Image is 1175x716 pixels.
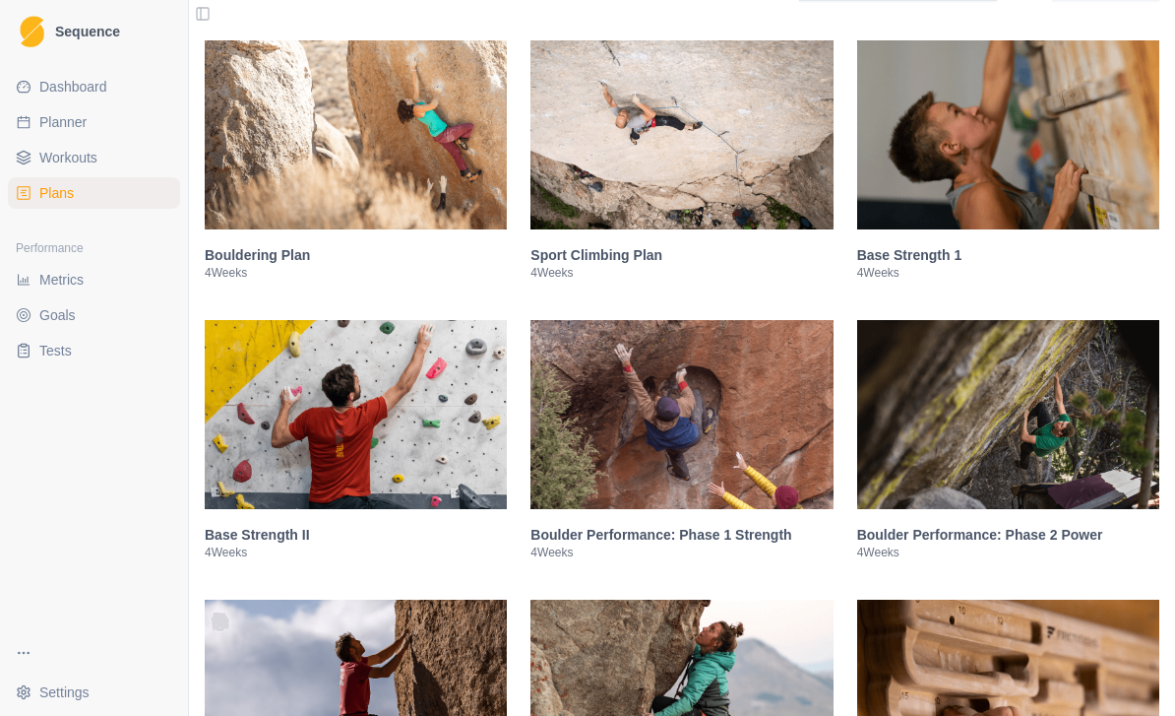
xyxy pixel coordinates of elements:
img: Base Strength 1 [857,40,1159,229]
img: Logo [20,16,44,48]
span: Dashboard [39,77,107,97]
img: Base Strength II [205,320,507,509]
h3: Boulder Performance: Phase 2 Power [857,525,1159,545]
span: Metrics [39,270,84,290]
a: Tests [8,335,180,366]
img: Bouldering Plan [205,40,507,229]
h3: Base Strength 1 [857,245,1159,265]
p: 4 Weeks [857,545,1159,560]
div: Performance [8,232,180,264]
p: 4 Weeks [205,265,507,281]
a: Workouts [8,142,180,173]
img: Sport Climbing Plan [530,40,833,229]
a: LogoSequence [8,8,180,55]
p: 4 Weeks [857,265,1159,281]
a: Planner [8,106,180,138]
h3: Base Strength II [205,525,507,545]
span: Workouts [39,148,97,167]
p: 4 Weeks [530,545,833,560]
h3: Boulder Performance: Phase 1 Strength [530,525,833,545]
a: Plans [8,177,180,209]
p: 4 Weeks [205,545,507,560]
img: Boulder Performance: Phase 1 Strength [530,320,833,509]
a: Goals [8,299,180,331]
a: Dashboard [8,71,180,102]
span: Plans [39,183,74,203]
span: Planner [39,112,87,132]
span: Tests [39,341,72,360]
a: Metrics [8,264,180,295]
button: Settings [8,677,180,708]
p: 4 Weeks [530,265,833,281]
span: Sequence [55,25,120,38]
h3: Bouldering Plan [205,245,507,265]
img: Boulder Performance: Phase 2 Power [857,320,1159,509]
h3: Sport Climbing Plan [530,245,833,265]
span: Goals [39,305,76,325]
